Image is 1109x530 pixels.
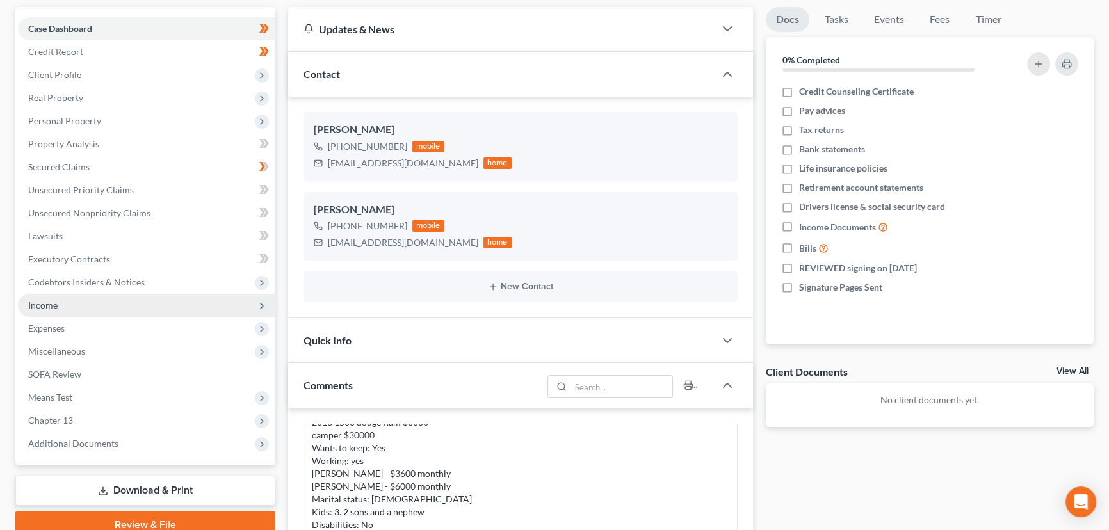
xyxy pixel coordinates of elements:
input: Search... [571,376,672,397]
span: Codebtors Insiders & Notices [28,277,145,287]
strong: 0% Completed [782,54,840,65]
div: [PERSON_NAME] [314,202,727,218]
div: [PHONE_NUMBER] [328,220,407,232]
div: home [483,237,512,248]
a: Property Analysis [18,132,275,156]
a: Executory Contracts [18,248,275,271]
span: Contact [304,68,340,80]
span: Signature Pages Sent [799,281,882,294]
span: Personal Property [28,115,101,126]
a: Events [864,7,914,32]
span: Additional Documents [28,438,118,449]
span: Income Documents [799,221,876,234]
div: [PHONE_NUMBER] [328,140,407,153]
a: Unsecured Priority Claims [18,179,275,202]
span: Retirement account statements [799,181,923,194]
span: REVIEWED signing on [DATE] [799,262,917,275]
a: SOFA Review [18,363,275,386]
a: Secured Claims [18,156,275,179]
span: SOFA Review [28,369,81,380]
a: Credit Report [18,40,275,63]
div: home [483,157,512,169]
div: mobile [412,220,444,232]
span: Drivers license & social security card [799,200,945,213]
span: Client Profile [28,69,81,80]
span: Unsecured Nonpriority Claims [28,207,150,218]
span: Credit Counseling Certificate [799,85,914,98]
a: Tasks [814,7,859,32]
span: Pay advices [799,104,845,117]
span: Tax returns [799,124,844,136]
button: New Contact [314,282,727,292]
a: Download & Print [15,476,275,506]
span: Unsecured Priority Claims [28,184,134,195]
span: Bank statements [799,143,865,156]
span: Income [28,300,58,310]
div: [EMAIL_ADDRESS][DOMAIN_NAME] [328,157,478,170]
span: Case Dashboard [28,23,92,34]
span: Miscellaneous [28,346,85,357]
a: Lawsuits [18,225,275,248]
span: Quick Info [304,334,352,346]
span: Executory Contracts [28,253,110,264]
div: Open Intercom Messenger [1065,486,1096,517]
span: Comments [304,379,353,391]
span: Life insurance policies [799,162,887,175]
div: mobile [412,141,444,152]
span: Property Analysis [28,138,99,149]
div: Client Documents [766,365,848,378]
span: Means Test [28,392,72,403]
a: Fees [919,7,960,32]
span: Secured Claims [28,161,90,172]
span: Bills [799,242,816,255]
div: Updates & News [304,22,699,36]
a: Timer [966,7,1012,32]
span: Expenses [28,323,65,333]
a: Unsecured Nonpriority Claims [18,202,275,225]
div: [PERSON_NAME] [314,122,727,138]
span: Chapter 13 [28,415,73,426]
a: Case Dashboard [18,17,275,40]
p: No client documents yet. [776,394,1084,406]
span: Lawsuits [28,230,63,241]
a: Docs [766,7,809,32]
span: Credit Report [28,46,83,57]
a: View All [1056,367,1089,376]
div: [EMAIL_ADDRESS][DOMAIN_NAME] [328,236,478,249]
span: Real Property [28,92,83,103]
